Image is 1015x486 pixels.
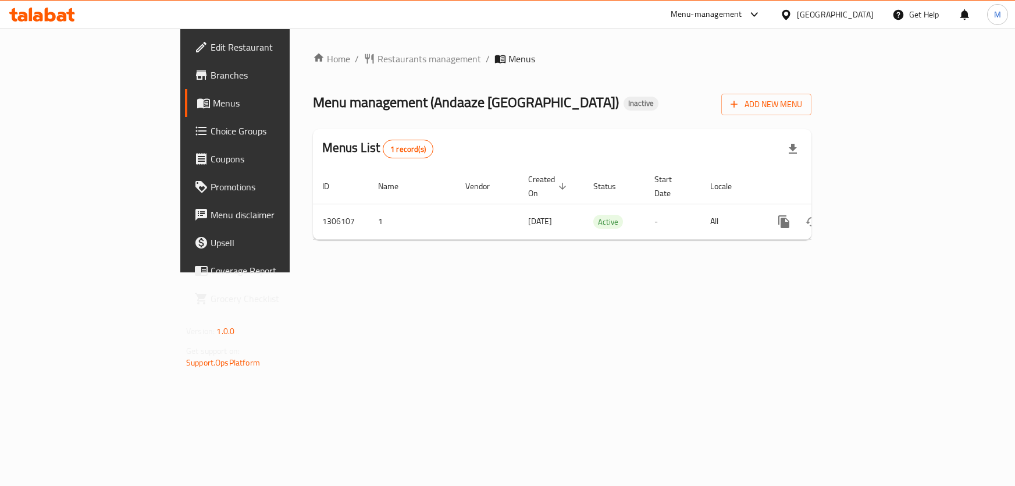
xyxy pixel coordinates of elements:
[797,8,874,21] div: [GEOGRAPHIC_DATA]
[186,343,240,359] span: Get support on:
[211,180,340,194] span: Promotions
[185,201,350,229] a: Menu disclaimer
[185,257,350,285] a: Coverage Report
[185,229,350,257] a: Upsell
[185,33,350,61] a: Edit Restaurant
[211,236,340,250] span: Upsell
[313,52,811,66] nav: breadcrumb
[383,144,433,155] span: 1 record(s)
[322,139,433,158] h2: Menus List
[528,172,570,200] span: Created On
[211,68,340,82] span: Branches
[761,169,891,204] th: Actions
[211,292,340,306] span: Grocery Checklist
[645,204,701,239] td: -
[185,173,350,201] a: Promotions
[213,96,340,110] span: Menus
[528,214,552,229] span: [DATE]
[313,169,891,240] table: enhanced table
[355,52,359,66] li: /
[185,285,350,313] a: Grocery Checklist
[721,94,811,115] button: Add New Menu
[731,97,802,112] span: Add New Menu
[378,179,414,193] span: Name
[779,135,807,163] div: Export file
[508,52,535,66] span: Menus
[486,52,490,66] li: /
[624,98,658,108] span: Inactive
[322,179,344,193] span: ID
[593,179,631,193] span: Status
[377,52,481,66] span: Restaurants management
[211,40,340,54] span: Edit Restaurant
[994,8,1001,21] span: M
[710,179,747,193] span: Locale
[369,204,456,239] td: 1
[211,264,340,278] span: Coverage Report
[770,208,798,236] button: more
[185,145,350,173] a: Coupons
[216,324,234,339] span: 1.0.0
[654,172,687,200] span: Start Date
[185,89,350,117] a: Menus
[364,52,481,66] a: Restaurants management
[593,215,623,229] span: Active
[465,179,505,193] span: Vendor
[671,8,742,22] div: Menu-management
[313,89,619,115] span: Menu management ( Andaaze [GEOGRAPHIC_DATA] )
[624,97,658,111] div: Inactive
[383,140,433,158] div: Total records count
[211,208,340,222] span: Menu disclaimer
[186,324,215,339] span: Version:
[211,124,340,138] span: Choice Groups
[798,208,826,236] button: Change Status
[211,152,340,166] span: Coupons
[186,355,260,370] a: Support.OpsPlatform
[185,61,350,89] a: Branches
[185,117,350,145] a: Choice Groups
[701,204,761,239] td: All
